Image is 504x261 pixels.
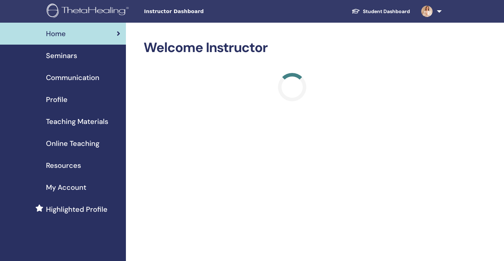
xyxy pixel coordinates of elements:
span: Teaching Materials [46,116,108,127]
a: Student Dashboard [346,5,416,18]
span: Highlighted Profile [46,204,108,215]
h2: Welcome Instructor [144,40,440,56]
span: Instructor Dashboard [144,8,250,15]
span: My Account [46,182,86,193]
span: Communication [46,72,99,83]
span: Home [46,28,66,39]
span: Online Teaching [46,138,99,149]
img: default.jpg [421,6,433,17]
span: Seminars [46,50,77,61]
img: logo.png [47,4,131,19]
img: graduation-cap-white.svg [352,8,360,14]
span: Profile [46,94,68,105]
span: Resources [46,160,81,171]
